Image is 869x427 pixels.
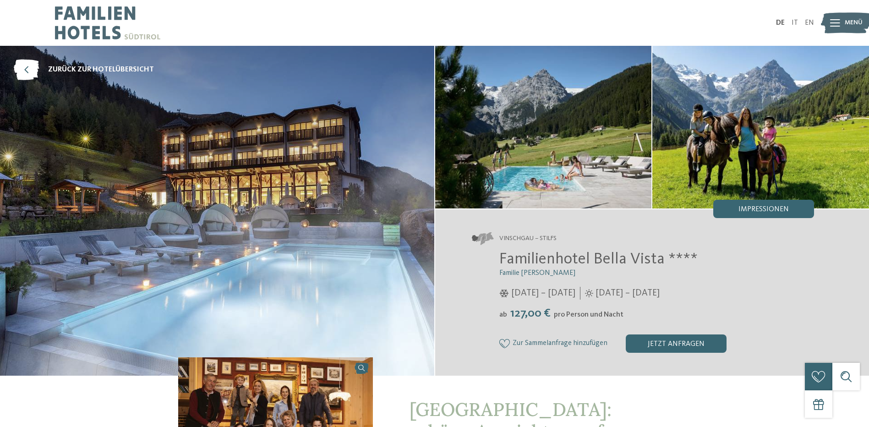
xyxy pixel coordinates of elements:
a: IT [792,19,798,27]
span: Impressionen [738,206,789,213]
a: zurück zur Hotelübersicht [14,60,154,80]
span: zurück zur Hotelübersicht [48,65,154,75]
a: EN [805,19,814,27]
span: Vinschgau – Stilfs [499,234,557,243]
a: DE [776,19,785,27]
div: jetzt anfragen [626,334,727,353]
span: [DATE] – [DATE] [596,287,660,300]
span: Familie [PERSON_NAME] [499,269,575,277]
span: Menü [845,18,863,27]
span: ab [499,311,507,318]
i: Öffnungszeiten im Winter [499,289,509,297]
span: 127,00 € [508,307,553,319]
i: Öffnungszeiten im Sommer [585,289,593,297]
img: Das Familienhotel im Vinschgau mitten im Nationalpark [435,46,652,208]
span: pro Person und Nacht [554,311,623,318]
img: Das Familienhotel im Vinschgau mitten im Nationalpark [652,46,869,208]
span: Familienhotel Bella Vista **** [499,251,698,267]
span: [DATE] – [DATE] [511,287,575,300]
span: Zur Sammelanfrage hinzufügen [513,339,607,348]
